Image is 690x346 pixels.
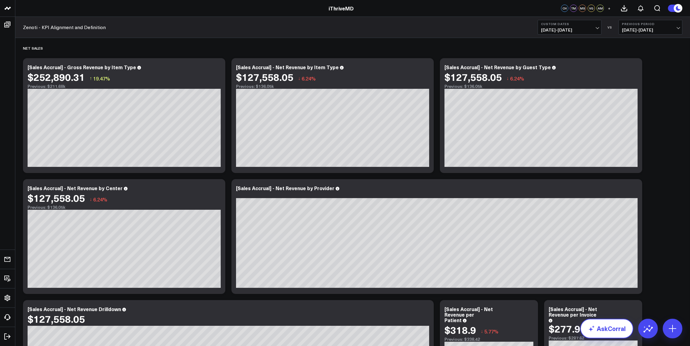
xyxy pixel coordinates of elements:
div: $127,558.05 [236,71,293,82]
div: [Sales Accrual] - Gross Revenue by Item Type [28,64,136,70]
b: Custom Dates [541,22,598,26]
span: ↑ [90,74,92,82]
span: 6.24% [302,75,316,82]
span: [DATE] - [DATE] [622,28,679,32]
div: [Sales Accrual] - Net Revenue by Center [28,185,123,191]
span: 5.77% [484,328,498,335]
div: Previous: $136.05k [444,84,638,89]
div: Previous: $211.68k [28,84,221,89]
span: ↓ [90,195,92,203]
div: $127,558.05 [28,192,85,203]
span: ↓ [298,74,300,82]
div: $252,890.31 [28,71,85,82]
div: MS [579,5,586,12]
div: CH [561,5,568,12]
div: [Sales Accrual] - Net Revenue by Item Type [236,64,339,70]
button: Previous Period[DATE]-[DATE] [619,20,682,35]
button: + [605,5,613,12]
div: VS [604,25,616,29]
div: $127,558.05 [28,313,85,324]
div: $277.9 [549,323,580,334]
span: 6.24% [510,75,524,82]
div: TM [570,5,577,12]
div: [Sales Accrual] - Net Revenue per Patient [444,306,493,323]
span: 6.24% [93,196,107,203]
div: Net Sales [23,41,43,55]
a: iThriveMD [329,5,354,12]
b: Previous Period [622,22,679,26]
button: Custom Dates[DATE]-[DATE] [538,20,601,35]
span: + [608,6,611,10]
div: Previous: $287.62 [549,336,638,340]
span: 19.47% [93,75,110,82]
div: [Sales Accrual] - Net Revenue by Provider [236,185,334,191]
a: AskCorral [580,319,633,338]
div: Previous: $136.05k [28,205,221,210]
div: [Sales Accrual] - Net Revenue per Invoice [549,306,597,318]
div: $127,558.05 [444,71,502,82]
span: ↓ [506,74,509,82]
span: ↓ [481,327,483,335]
div: Previous: $338.42 [444,337,533,342]
div: [Sales Accrual] - Net Revenue Drilldown [28,306,121,312]
div: Previous: $136.05k [236,84,429,89]
div: VG [588,5,595,12]
a: Zenoti - KPI Alignment and Definition [23,24,106,31]
div: $318.9 [444,324,476,335]
span: [DATE] - [DATE] [541,28,598,32]
div: [Sales Accrual] - Net Revenue by Guest Type [444,64,551,70]
div: AM [597,5,604,12]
